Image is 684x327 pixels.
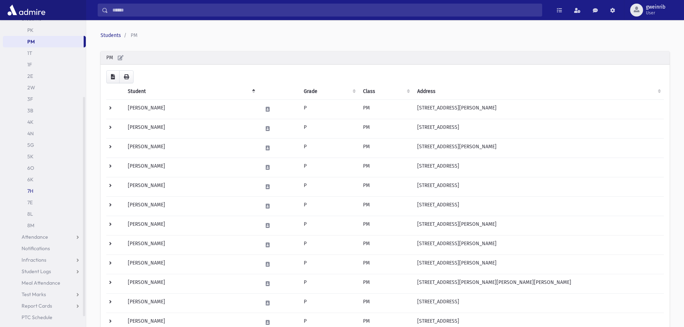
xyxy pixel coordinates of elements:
a: 1F [3,59,86,70]
span: Infractions [22,257,46,263]
a: Test Marks [3,289,86,300]
td: [STREET_ADDRESS][PERSON_NAME] [413,235,664,255]
td: [PERSON_NAME] [124,274,258,294]
th: Address: activate to sort column ascending [413,83,664,100]
a: Notifications [3,243,86,254]
span: User [646,10,665,16]
th: Grade: activate to sort column ascending [299,83,359,100]
td: [PERSON_NAME] [124,100,258,119]
td: P [299,100,359,119]
td: P [299,294,359,313]
td: [STREET_ADDRESS][PERSON_NAME] [413,100,664,119]
td: P [299,197,359,216]
td: PM [359,255,413,274]
td: PM [359,158,413,177]
a: 5G [3,139,86,151]
a: 2E [3,70,86,82]
td: PM [359,216,413,235]
td: P [299,216,359,235]
td: P [299,235,359,255]
td: [STREET_ADDRESS][PERSON_NAME] [413,255,664,274]
span: Notifications [22,245,50,252]
td: PM [359,235,413,255]
a: 6O [3,162,86,174]
a: 7E [3,197,86,208]
a: 3F [3,93,86,105]
td: [STREET_ADDRESS][PERSON_NAME] [413,139,664,158]
a: Student Logs [3,266,86,277]
td: PM [359,197,413,216]
td: [PERSON_NAME] [124,197,258,216]
td: P [299,139,359,158]
td: [STREET_ADDRESS] [413,158,664,177]
span: Test Marks [22,291,46,298]
a: Students [101,32,121,38]
a: 4K [3,116,86,128]
td: PM [359,119,413,139]
td: PM [359,274,413,294]
button: Print [119,70,134,83]
th: Student: activate to sort column descending [124,83,258,100]
a: PTC Schedule [3,312,86,323]
td: [PERSON_NAME] [124,294,258,313]
a: PK [3,24,86,36]
td: [PERSON_NAME] [124,216,258,235]
span: Attendance [22,234,48,240]
td: P [299,274,359,294]
input: Search [108,4,542,17]
td: [PERSON_NAME] [124,235,258,255]
td: [PERSON_NAME] [124,158,258,177]
td: [PERSON_NAME] [124,119,258,139]
a: 2W [3,82,86,93]
a: 8M [3,220,86,231]
a: 8L [3,208,86,220]
th: Class: activate to sort column ascending [359,83,413,100]
a: Report Cards [3,300,86,312]
td: P [299,158,359,177]
a: 5K [3,151,86,162]
td: [STREET_ADDRESS][PERSON_NAME] [413,216,664,235]
span: PTC Schedule [22,314,52,321]
td: PM [359,177,413,197]
td: PM [359,139,413,158]
td: PM [359,294,413,313]
a: 6K [3,174,86,185]
nav: breadcrumb [101,32,667,39]
td: [PERSON_NAME] [124,139,258,158]
span: Meal Attendance [22,280,60,286]
button: CSV [106,70,120,83]
a: Attendance [3,231,86,243]
td: [STREET_ADDRESS][PERSON_NAME][PERSON_NAME][PERSON_NAME] [413,274,664,294]
a: 4N [3,128,86,139]
span: PM [131,32,138,38]
span: Report Cards [22,303,52,309]
a: 3B [3,105,86,116]
span: gweinrib [646,4,665,10]
a: Infractions [3,254,86,266]
td: P [299,119,359,139]
td: [STREET_ADDRESS] [413,119,664,139]
td: P [299,177,359,197]
td: [STREET_ADDRESS] [413,294,664,313]
td: [PERSON_NAME] [124,255,258,274]
img: AdmirePro [6,3,47,17]
a: 1T [3,47,86,59]
a: Meal Attendance [3,277,86,289]
td: [STREET_ADDRESS] [413,197,664,216]
td: [STREET_ADDRESS] [413,177,664,197]
td: [PERSON_NAME] [124,177,258,197]
a: PM [3,36,84,47]
span: Student Logs [22,268,51,275]
td: PM [359,100,413,119]
td: P [299,255,359,274]
a: 7H [3,185,86,197]
div: PM [101,51,670,65]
